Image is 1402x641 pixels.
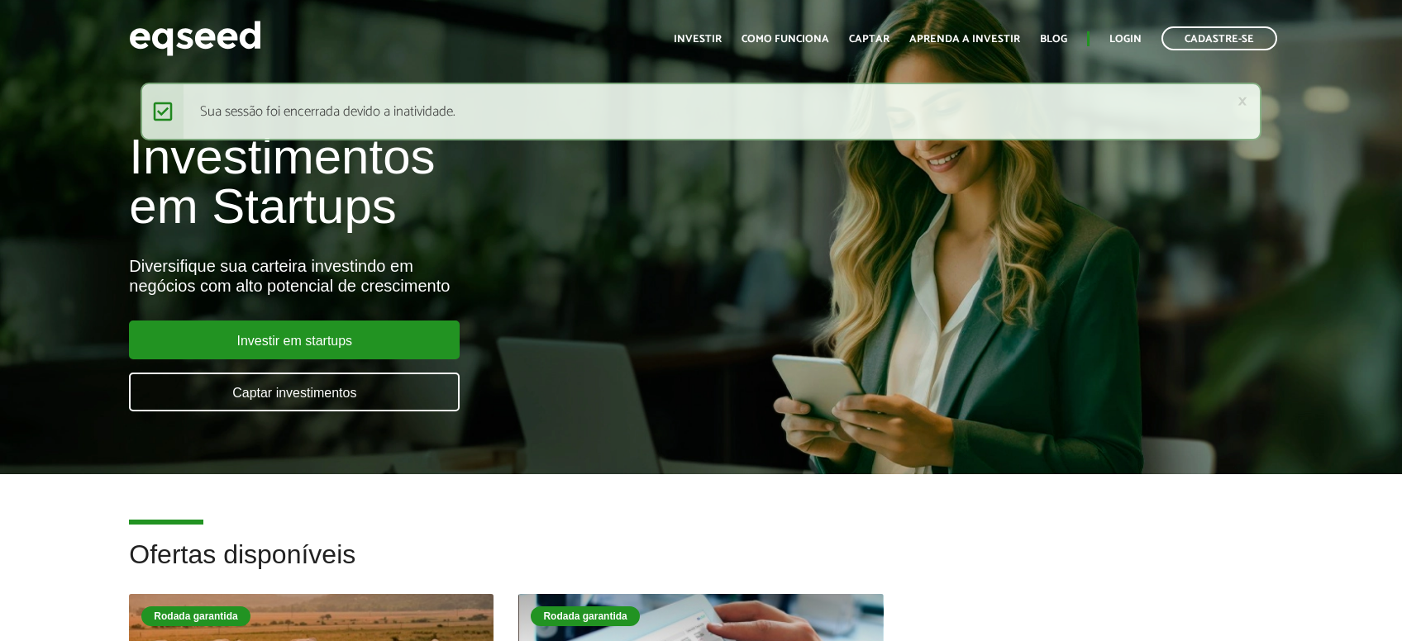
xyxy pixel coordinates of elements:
[1237,93,1247,110] a: ×
[129,320,460,359] a: Investir em startups
[129,132,805,231] h1: Investimentos em Startups
[1109,34,1142,45] a: Login
[129,373,460,411] a: Captar investimentos
[141,83,1262,140] div: Sua sessão foi encerrada devido a inatividade.
[1161,26,1277,50] a: Cadastre-se
[129,17,261,60] img: EqSeed
[909,34,1020,45] a: Aprenda a investir
[531,606,639,626] div: Rodada garantida
[849,34,889,45] a: Captar
[674,34,722,45] a: Investir
[129,540,1272,594] h2: Ofertas disponíveis
[1040,34,1067,45] a: Blog
[742,34,829,45] a: Como funciona
[141,606,250,626] div: Rodada garantida
[129,256,805,296] div: Diversifique sua carteira investindo em negócios com alto potencial de crescimento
